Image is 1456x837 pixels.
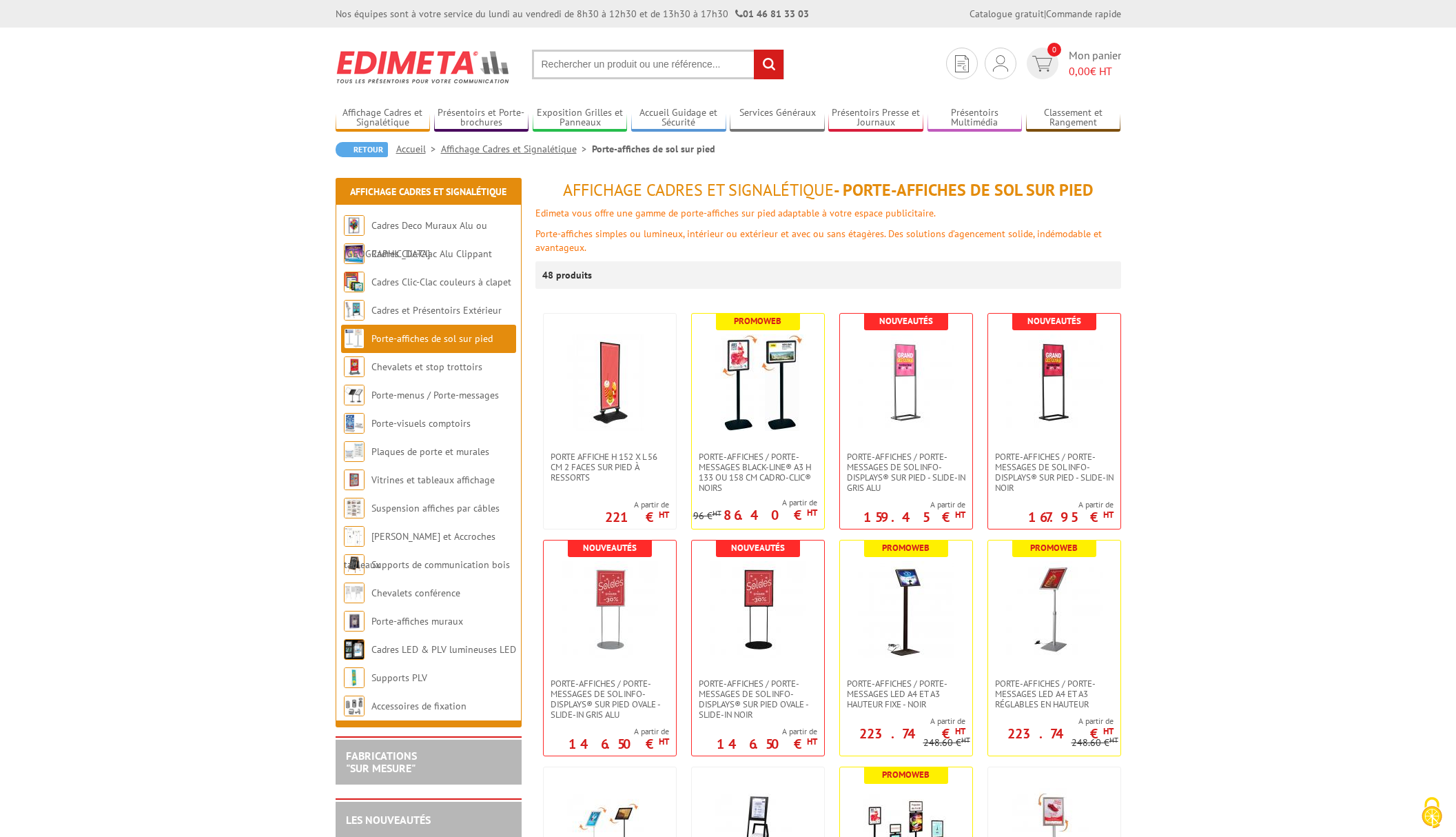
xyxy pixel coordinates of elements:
[344,385,365,405] img: Porte-menus / Porte-messages
[344,215,365,236] img: Cadres Deco Muraux Alu ou Bois
[344,470,365,490] img: Vitrines et tableaux affichage
[1007,729,1114,738] p: 223.74 €
[1006,561,1103,658] img: Porte-affiches / Porte-messages LED A4 et A3 réglables en hauteur
[955,725,965,737] sup: HT
[371,672,427,684] a: Supports PLV
[605,513,669,521] p: 221 €
[828,107,923,130] a: Présentoirs Presse et Journaux
[441,143,592,155] a: Affichage Cadres et Signalétique
[730,107,825,130] a: Services Généraux
[961,735,970,745] sup: HT
[535,228,1102,254] font: Porte-affiches simples ou lumineux, intérieur ou extérieur et avec ou sans étagères. Des solution...
[882,542,930,554] b: Promoweb
[532,50,784,79] input: Rechercher un produit ou une référence...
[562,561,658,658] img: Porte-affiches / Porte-messages de sol Info-Displays® sur pied ovale - Slide-in Gris Alu
[371,276,511,288] a: Cadres Clic-Clac couleurs à clapet
[995,452,1114,493] span: Porte-affiches / Porte-messages de sol Info-Displays® sur pied - Slide-in Noir
[970,8,1044,20] a: Catalogue gratuit
[544,678,676,720] a: Porte-affiches / Porte-messages de sol Info-Displays® sur pied ovale - Slide-in Gris Alu
[344,530,495,571] a: [PERSON_NAME] et Accroches tableaux
[840,716,965,727] span: A partir de
[710,561,806,658] img: Porte-affiches / Porte-messages de sol Info-Displays® sur pied ovale - Slide-in Noir
[346,813,431,827] a: LES NOUVEAUTÉS
[840,452,972,493] a: Porte-affiches / Porte-messages de sol Info-Displays® sur pied - Slide-in Gris Alu
[955,55,969,72] img: devis rapide
[863,513,965,521] p: 159.45 €
[336,41,511,92] img: Edimeta
[434,107,529,130] a: Présentoirs et Porte-brochures
[350,185,506,198] a: Affichage Cadres et Signalétique
[336,7,809,21] div: Nos équipes sont à votre service du lundi au vendredi de 8h30 à 12h30 et de 13h30 à 17h30
[371,248,492,260] a: Cadres Clic-Clac Alu Clippant
[988,716,1114,727] span: A partir de
[631,107,726,130] a: Accueil Guidage et Sécurité
[551,452,669,483] span: Porte Affiche H 152 x L 56 cm 2 faces sur pied à ressorts
[371,643,516,656] a: Cadres LED & PLV lumineuses LED
[859,729,965,738] p: 223.74 €
[344,667,365,688] img: Supports PLV
[542,261,594,289] p: 48 produits
[344,639,365,660] img: Cadres LED & PLV lumineuses LED
[568,740,669,748] p: 146.50 €
[344,441,365,462] img: Plaques de porte et murales
[710,334,806,431] img: Porte-affiches / Porte-messages Black-Line® A3 H 133 ou 158 cm Cadro-Clic® noirs
[605,499,669,510] span: A partir de
[858,334,954,431] img: Porte-affiches / Porte-messages de sol Info-Displays® sur pied - Slide-in Gris Alu
[344,300,365,321] img: Cadres et Présentoirs Extérieur
[993,55,1008,72] img: devis rapide
[344,272,365,292] img: Cadres Clic-Clac couleurs à clapet
[371,615,463,627] a: Porte-affiches muraux
[396,143,441,155] a: Accueil
[346,749,417,775] a: FABRICATIONS"Sur Mesure"
[724,511,817,519] p: 86.40 €
[995,678,1114,709] span: Porte-affiches / Porte-messages LED A4 et A3 réglables en hauteur
[344,526,365,547] img: Cimaises et Accroches tableaux
[693,497,817,508] span: A partir de
[371,587,460,599] a: Chevalets conférence
[712,508,721,518] sup: HT
[1026,107,1121,130] a: Classement et Rangement
[1103,509,1114,521] sup: HT
[344,498,365,518] img: Suspension affiches par câbles
[336,107,431,130] a: Affichage Cadres et Signalétique
[371,361,482,373] a: Chevalets et stop trottoirs
[692,452,824,493] a: Porte-affiches / Porte-messages Black-Line® A3 H 133 ou 158 cm Cadro-Clic® noirs
[371,332,493,345] a: Porte-affiches de sol sur pied
[692,678,824,720] a: Porte-affiches / Porte-messages de sol Info-Displays® sur pied ovale - Slide-in Noir
[1028,513,1114,521] p: 167.95 €
[371,304,502,316] a: Cadres et Présentoirs Extérieur
[344,356,365,377] img: Chevalets et stop trottoirs
[988,678,1120,709] a: Porte-affiches / Porte-messages LED A4 et A3 réglables en hauteur
[563,179,834,201] span: Affichage Cadres et Signalétique
[371,445,489,458] a: Plaques de porte et murales
[1069,64,1090,78] span: 0,00
[344,413,365,434] img: Porte-visuels comptoirs
[955,509,965,521] sup: HT
[371,389,499,401] a: Porte-menus / Porte-messages
[847,678,965,709] span: Porte-affiches / Porte-messages LED A4 et A3 hauteur fixe - Noir
[535,207,936,219] font: Edimeta vous offre une gamme de porte-affiches sur pied adaptable à votre espace publicitaire.
[807,736,817,747] sup: HT
[1028,499,1114,510] span: A partir de
[717,726,817,737] span: A partir de
[659,509,669,521] sup: HT
[840,678,972,709] a: Porte-affiches / Porte-messages LED A4 et A3 hauteur fixe - Noir
[592,142,715,156] li: Porte-affiches de sol sur pied
[562,334,658,431] img: Porte Affiche H 152 x L 56 cm 2 faces sur pied à ressorts
[699,678,817,720] span: Porte-affiches / Porte-messages de sol Info-Displays® sur pied ovale - Slide-in Noir
[923,738,970,748] p: 248.60 €
[693,511,721,521] p: 96 €
[988,452,1120,493] a: Porte-affiches / Porte-messages de sol Info-Displays® sur pied - Slide-in Noir
[731,542,785,554] b: Nouveautés
[551,678,669,720] span: Porte-affiches / Porte-messages de sol Info-Displays® sur pied ovale - Slide-in Gris Alu
[371,474,495,486] a: Vitrines et tableaux affichage
[882,769,930,780] b: Promoweb
[544,452,676,483] a: Porte Affiche H 152 x L 56 cm 2 faces sur pied à ressorts
[858,561,954,658] img: Porte-affiches / Porte-messages LED A4 et A3 hauteur fixe - Noir
[927,107,1023,130] a: Présentoirs Multimédia
[847,452,965,493] span: Porte-affiches / Porte-messages de sol Info-Displays® sur pied - Slide-in Gris Alu
[659,736,669,747] sup: HT
[535,181,1121,199] h1: - Porte-affiches de sol sur pied
[344,219,487,260] a: Cadres Deco Muraux Alu ou [GEOGRAPHIC_DATA]
[336,142,388,157] a: Retour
